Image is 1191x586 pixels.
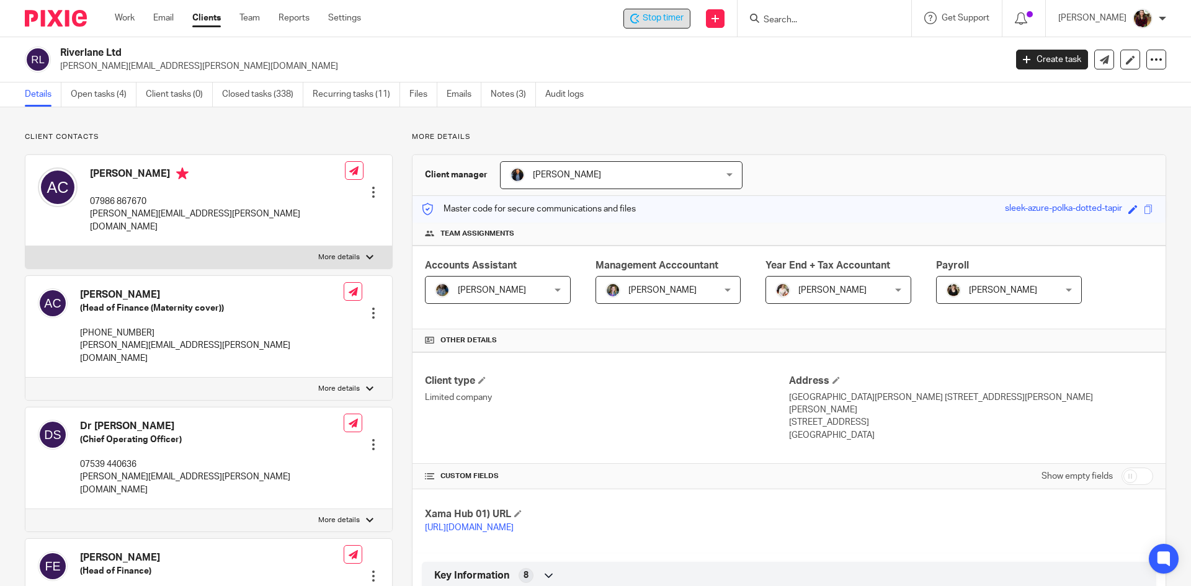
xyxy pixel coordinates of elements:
img: svg%3E [25,47,51,73]
p: [STREET_ADDRESS] [789,416,1153,428]
label: Show empty fields [1042,470,1113,482]
a: Files [409,82,437,107]
a: Details [25,82,61,107]
h4: Dr [PERSON_NAME] [80,420,344,433]
a: Emails [447,82,481,107]
a: Open tasks (4) [71,82,136,107]
a: Reports [279,12,310,24]
img: Kayleigh%20Henson.jpeg [775,283,790,298]
h4: [PERSON_NAME] [80,288,344,301]
h4: Client type [425,375,789,388]
p: [PERSON_NAME][EMAIL_ADDRESS][PERSON_NAME][DOMAIN_NAME] [80,471,344,496]
img: svg%3E [38,167,78,207]
span: Accounts Assistant [425,260,517,270]
h5: (Head of Finance (Maternity cover)) [80,302,344,314]
p: 07539 440636 [80,458,344,471]
img: svg%3E [38,420,68,450]
p: Limited company [425,391,789,404]
img: Pixie [25,10,87,27]
a: Notes (3) [491,82,536,107]
h4: Xama Hub 01) URL [425,508,789,521]
span: [PERSON_NAME] [458,286,526,295]
h3: Client manager [425,169,488,181]
img: MaxAcc_Sep21_ElliDeanPhoto_030.jpg [1133,9,1153,29]
div: Riverlane Ltd [623,9,690,29]
span: [PERSON_NAME] [969,286,1037,295]
p: [PERSON_NAME][EMAIL_ADDRESS][PERSON_NAME][DOMAIN_NAME] [60,60,997,73]
img: svg%3E [38,288,68,318]
img: 1530183611242%20(1).jpg [605,283,620,298]
p: [GEOGRAPHIC_DATA][PERSON_NAME] [STREET_ADDRESS][PERSON_NAME][PERSON_NAME] [789,391,1153,417]
a: Client tasks (0) [146,82,213,107]
img: Helen%20Campbell.jpeg [946,283,961,298]
p: More details [412,132,1166,142]
p: Master code for secure communications and files [422,203,636,215]
img: martin-hickman.jpg [510,167,525,182]
span: [PERSON_NAME] [798,286,867,295]
h4: [PERSON_NAME] [90,167,345,183]
span: 8 [524,569,529,582]
span: Get Support [942,14,989,22]
p: Client contacts [25,132,393,142]
p: [PERSON_NAME] [1058,12,1126,24]
i: Primary [176,167,189,180]
p: [PERSON_NAME][EMAIL_ADDRESS][PERSON_NAME][DOMAIN_NAME] [80,339,344,365]
p: More details [318,384,360,394]
a: Recurring tasks (11) [313,82,400,107]
p: [GEOGRAPHIC_DATA] [789,429,1153,442]
a: Closed tasks (338) [222,82,303,107]
p: More details [318,252,360,262]
span: [PERSON_NAME] [628,286,697,295]
h4: Address [789,375,1153,388]
span: Key Information [434,569,509,582]
span: Team assignments [440,229,514,239]
img: svg%3E [38,551,68,581]
div: sleek-azure-polka-dotted-tapir [1005,202,1122,216]
span: Management Acccountant [595,260,718,270]
p: [PHONE_NUMBER] [80,327,344,339]
h5: (Chief Operating Officer) [80,433,344,446]
h4: [PERSON_NAME] [80,551,344,564]
a: Settings [328,12,361,24]
span: [PERSON_NAME] [533,171,601,179]
p: [PERSON_NAME][EMAIL_ADDRESS][PERSON_NAME][DOMAIN_NAME] [90,208,345,233]
a: Create task [1016,50,1088,69]
span: Payroll [936,260,969,270]
h4: CUSTOM FIELDS [425,471,789,481]
a: Work [115,12,135,24]
span: Stop timer [643,12,684,25]
a: Clients [192,12,221,24]
a: [URL][DOMAIN_NAME] [425,523,514,532]
h2: Riverlane Ltd [60,47,810,60]
a: Audit logs [545,82,593,107]
p: 07986 867670 [90,195,345,208]
h5: (Head of Finance) [80,565,344,577]
a: Email [153,12,174,24]
input: Search [762,15,874,26]
span: Year End + Tax Accountant [765,260,890,270]
p: More details [318,515,360,525]
span: Other details [440,335,497,345]
img: Jaskaran%20Singh.jpeg [435,283,450,298]
a: Team [239,12,260,24]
